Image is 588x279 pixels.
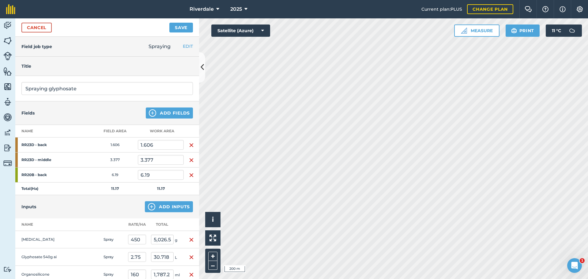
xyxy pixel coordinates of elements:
img: svg+xml;base64,PD94bWwgdmVyc2lvbj0iMS4wIiBlbmNvZGluZz0idXRmLTgiPz4KPCEtLSBHZW5lcmF0b3I6IEFkb2JlIE... [566,25,578,37]
td: 6.19 [92,168,138,183]
img: Four arrows, one pointing top left, one top right, one bottom right and the last bottom left [209,235,216,241]
button: 11 °C [546,25,582,37]
button: + [208,252,217,261]
button: Save [169,23,193,32]
img: fieldmargin Logo [6,4,15,14]
img: svg+xml;base64,PD94bWwgdmVyc2lvbj0iMS4wIiBlbmNvZGluZz0idXRmLTgiPz4KPCEtLSBHZW5lcmF0b3I6IEFkb2JlIE... [3,52,12,60]
strong: Total ( Ha ) [21,186,38,191]
strong: 11.17 [111,186,119,191]
img: svg+xml;base64,PD94bWwgdmVyc2lvbj0iMS4wIiBlbmNvZGluZz0idXRmLTgiPz4KPCEtLSBHZW5lcmF0b3I6IEFkb2JlIE... [3,143,12,153]
img: svg+xml;base64,PD94bWwgdmVyc2lvbj0iMS4wIiBlbmNvZGluZz0idXRmLTgiPz4KPCEtLSBHZW5lcmF0b3I6IEFkb2JlIE... [3,97,12,107]
button: Add Inputs [145,201,193,212]
td: [MEDICAL_DATA] [15,231,77,248]
span: 1 [580,258,585,263]
th: Rate/ Ha [126,218,149,231]
strong: RR23D - back [21,142,69,147]
td: g [149,231,184,248]
img: svg+xml;base64,PD94bWwgdmVyc2lvbj0iMS4wIiBlbmNvZGluZz0idXRmLTgiPz4KPCEtLSBHZW5lcmF0b3I6IEFkb2JlIE... [3,266,12,272]
span: 2025 [230,6,242,13]
img: svg+xml;base64,PHN2ZyB4bWxucz0iaHR0cDovL3d3dy53My5vcmcvMjAwMC9zdmciIHdpZHRoPSIxNiIgaGVpZ2h0PSIyNC... [189,156,194,164]
button: Add Fields [146,107,193,119]
img: svg+xml;base64,PHN2ZyB4bWxucz0iaHR0cDovL3d3dy53My5vcmcvMjAwMC9zdmciIHdpZHRoPSIxNiIgaGVpZ2h0PSIyNC... [189,254,194,261]
td: L [149,248,184,266]
img: svg+xml;base64,PHN2ZyB4bWxucz0iaHR0cDovL3d3dy53My5vcmcvMjAwMC9zdmciIHdpZHRoPSI1NiIgaGVpZ2h0PSI2MC... [3,36,12,45]
button: Satellite (Azure) [211,25,270,37]
h4: Field job type [21,43,52,50]
img: svg+xml;base64,PHN2ZyB4bWxucz0iaHR0cDovL3d3dy53My5vcmcvMjAwMC9zdmciIHdpZHRoPSIxNiIgaGVpZ2h0PSIyNC... [189,141,194,149]
img: svg+xml;base64,PHN2ZyB4bWxucz0iaHR0cDovL3d3dy53My5vcmcvMjAwMC9zdmciIHdpZHRoPSIxNyIgaGVpZ2h0PSIxNy... [560,6,566,13]
th: Name [15,218,77,231]
img: svg+xml;base64,PHN2ZyB4bWxucz0iaHR0cDovL3d3dy53My5vcmcvMjAwMC9zdmciIHdpZHRoPSI1NiIgaGVpZ2h0PSI2MC... [3,67,12,76]
iframe: Intercom live chat [567,258,582,273]
img: svg+xml;base64,PHN2ZyB4bWxucz0iaHR0cDovL3d3dy53My5vcmcvMjAwMC9zdmciIHdpZHRoPSIxNiIgaGVpZ2h0PSIyNC... [189,271,194,278]
button: Measure [454,25,499,37]
strong: 11.17 [157,186,165,191]
span: i [212,216,214,223]
span: Current plan : PLUS [421,6,462,13]
td: 1.606 [92,138,138,153]
button: EDIT [183,43,193,50]
th: Field Area [92,125,138,138]
img: A cog icon [576,6,583,12]
span: 11 ° C [552,25,561,37]
img: Two speech bubbles overlapping with the left bubble in the forefront [525,6,532,12]
strong: RR23D - middle [21,157,69,162]
input: What needs doing? [21,82,193,95]
img: svg+xml;base64,PHN2ZyB4bWxucz0iaHR0cDovL3d3dy53My5vcmcvMjAwMC9zdmciIHdpZHRoPSIxNCIgaGVpZ2h0PSIyNC... [149,109,156,117]
button: Print [506,25,540,37]
a: Change plan [467,4,513,14]
button: i [205,212,221,227]
img: svg+xml;base64,PHN2ZyB4bWxucz0iaHR0cDovL3d3dy53My5vcmcvMjAwMC9zdmciIHdpZHRoPSIxNCIgaGVpZ2h0PSIyNC... [148,203,155,210]
h4: Fields [21,110,35,116]
span: Spraying [149,43,171,49]
img: svg+xml;base64,PHN2ZyB4bWxucz0iaHR0cDovL3d3dy53My5vcmcvMjAwMC9zdmciIHdpZHRoPSI1NiIgaGVpZ2h0PSI2MC... [3,82,12,91]
a: Cancel [21,23,52,32]
img: svg+xml;base64,PD94bWwgdmVyc2lvbj0iMS4wIiBlbmNvZGluZz0idXRmLTgiPz4KPCEtLSBHZW5lcmF0b3I6IEFkb2JlIE... [3,113,12,122]
img: svg+xml;base64,PD94bWwgdmVyc2lvbj0iMS4wIiBlbmNvZGluZz0idXRmLTgiPz4KPCEtLSBHZW5lcmF0b3I6IEFkb2JlIE... [3,21,12,30]
th: Total [149,218,184,231]
img: svg+xml;base64,PHN2ZyB4bWxucz0iaHR0cDovL3d3dy53My5vcmcvMjAwMC9zdmciIHdpZHRoPSIxOSIgaGVpZ2h0PSIyNC... [511,27,517,34]
td: Spray [101,248,126,266]
td: Glyphosate 540g ai [15,248,77,266]
span: Riverdale [190,6,214,13]
td: Spray [101,231,126,248]
img: A question mark icon [542,6,549,12]
h4: Title [21,63,193,70]
img: svg+xml;base64,PHN2ZyB4bWxucz0iaHR0cDovL3d3dy53My5vcmcvMjAwMC9zdmciIHdpZHRoPSIxNiIgaGVpZ2h0PSIyNC... [189,172,194,179]
th: Work area [138,125,184,138]
th: Name [15,125,92,138]
img: Ruler icon [461,28,467,34]
img: svg+xml;base64,PD94bWwgdmVyc2lvbj0iMS4wIiBlbmNvZGluZz0idXRmLTgiPz4KPCEtLSBHZW5lcmF0b3I6IEFkb2JlIE... [3,159,12,168]
img: svg+xml;base64,PHN2ZyB4bWxucz0iaHR0cDovL3d3dy53My5vcmcvMjAwMC9zdmciIHdpZHRoPSIxNiIgaGVpZ2h0PSIyNC... [189,236,194,243]
strong: RR20B - back [21,172,69,177]
img: svg+xml;base64,PD94bWwgdmVyc2lvbj0iMS4wIiBlbmNvZGluZz0idXRmLTgiPz4KPCEtLSBHZW5lcmF0b3I6IEFkb2JlIE... [3,128,12,137]
button: – [208,261,217,270]
td: 3.377 [92,153,138,168]
h4: Inputs [21,203,36,210]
